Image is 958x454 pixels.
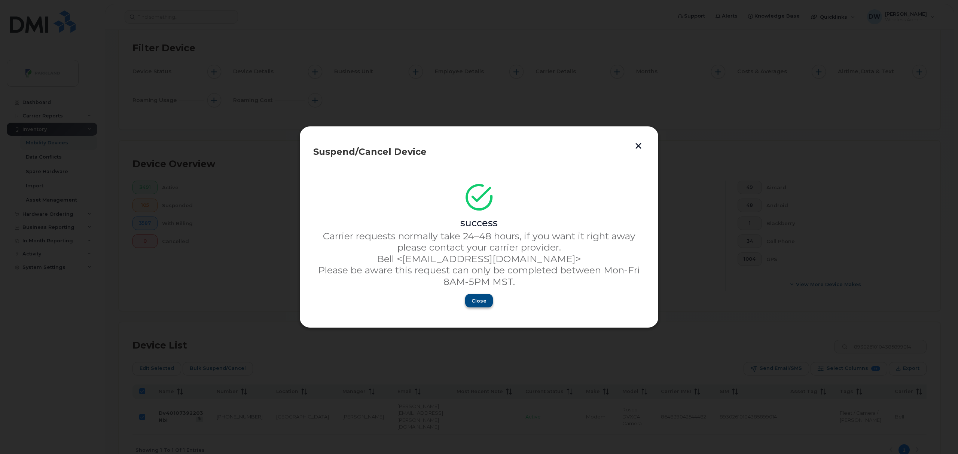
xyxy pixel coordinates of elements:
[313,264,645,287] p: Please be aware this request can only be completed between Mon-Fri 8AM-5PM MST.
[313,253,645,264] p: Bell <[EMAIL_ADDRESS][DOMAIN_NAME]>
[465,294,493,307] button: Close
[472,297,486,304] span: Close
[313,147,645,156] div: Suspend/Cancel Device
[313,217,645,228] div: success
[313,230,645,253] p: Carrier requests normally take 24–48 hours, if you want it right away please contact your carrier...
